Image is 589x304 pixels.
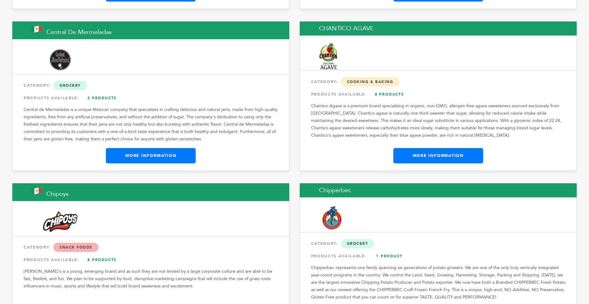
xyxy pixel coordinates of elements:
div: PRODUCTS AVAILABLE: [24,93,278,104]
img: Chipperbec [319,205,344,231]
div: PRODUCTS AVAILABLE: [311,251,565,262]
div: CATEGORY: [311,76,565,87]
span: Snack Foods [53,243,98,252]
div: PRODUCTS AVAILABLE: [311,89,565,100]
img: Central de Mermeladas [32,49,89,70]
h2: CHANTICO AGAVE [300,21,577,36]
span: Cooking & Baking [341,77,399,86]
a: 8 Products [81,254,124,265]
img: Chipoys [32,211,89,232]
div: CATEGORY: [24,80,278,91]
p: Central de Mermeladas is a unique Mexican company that specializes in crafting delicious and natu... [24,106,278,143]
p: Chipperbec represents one family spanning six generations of potato growers. We are one of the on... [311,264,565,301]
p: Chantico Agave is a premium brand specializing in organic, non-GMO, allergen-free agave sweetener... [311,102,565,139]
h2: Chipperbec [300,183,577,197]
div: PRODUCTS AVAILABLE: [24,254,278,265]
a: 2 Products [81,93,124,104]
img: CHANTICO AGAVE [319,43,337,69]
div: CATEGORY: [24,242,278,253]
span: Grocery [341,239,375,248]
a: More Information [106,148,196,163]
img: This brand is from Mexico (MX) [32,26,41,32]
span: Grocery [53,81,87,90]
p: [PERSON_NAME]'s is a young, emerging brand and as such they are not limited by a large corporate ... [24,268,278,290]
img: This brand is from Mexico (MX) [32,188,41,194]
a: 1 Product [368,251,411,262]
a: 8 Products [368,89,411,100]
h2: Central de Mermeladas [12,21,289,39]
h2: Chipoys [12,183,289,201]
div: CATEGORY: [311,238,565,249]
a: More Information [393,148,483,163]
